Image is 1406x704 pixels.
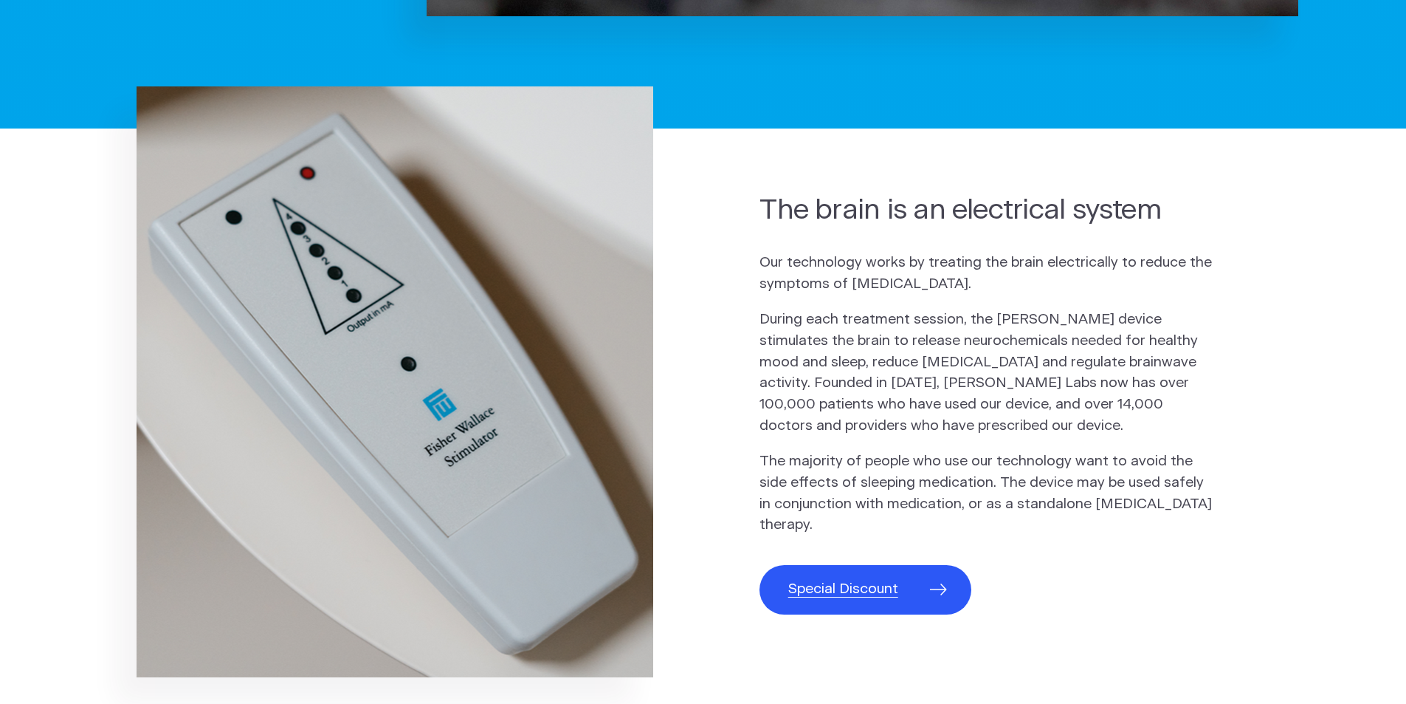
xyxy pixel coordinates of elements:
[759,451,1213,536] p: The majority of people who use our technology want to avoid the side effects of sleeping medicati...
[759,310,1213,437] p: During each treatment session, the [PERSON_NAME] device stimulates the brain to release neurochem...
[137,86,653,677] img: Single Fisher Wallace Stimulator on a white table.
[759,565,971,615] a: Special Discount
[759,191,1213,229] h2: The brain is an electrical system
[759,253,1213,295] p: Our technology works by treating the brain electrically to reduce the symptoms of [MEDICAL_DATA].
[788,579,898,601] span: Special Discount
